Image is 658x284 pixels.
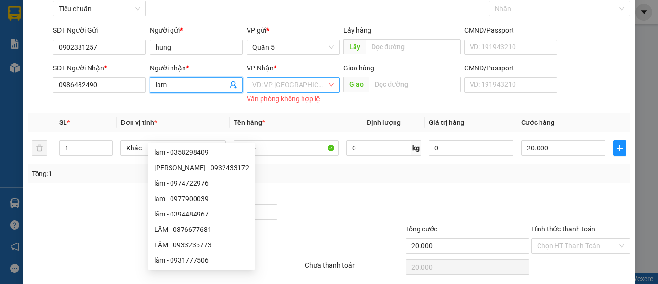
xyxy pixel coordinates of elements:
[148,253,255,268] div: lâm - 0931777506
[464,63,557,73] div: CMND/Passport
[154,240,249,250] div: LÂM - 0933235773
[343,39,366,54] span: Lấy
[343,77,369,92] span: Giao
[369,77,461,92] input: Dọc đường
[148,145,255,160] div: lam - 0358298409
[154,193,249,204] div: lam - 0977900039
[148,222,255,237] div: LÂM - 0376677681
[154,162,249,173] div: [PERSON_NAME] - 0932433172
[234,119,265,126] span: Tên hàng
[6,4,38,36] img: logo
[521,119,554,126] span: Cước hàng
[613,140,626,156] button: plus
[68,6,114,14] span: THẢO CHÂU
[32,140,47,156] button: delete
[154,224,249,235] div: LÂM - 0376677681
[464,25,557,36] div: CMND/Passport
[252,40,334,54] span: Quận 5
[154,255,249,266] div: lâm - 0931777506
[126,141,220,155] span: Khác
[247,94,340,105] div: Văn phòng không hợp lệ
[150,63,243,73] div: Người nhận
[234,140,339,156] input: VD: Bàn, Ghế
[148,160,255,176] div: Lâm Vũ - 0932433172
[148,237,255,253] div: LÂM - 0933235773
[247,25,340,36] div: VP gửi
[59,1,140,16] span: Tiêu chuẩn
[148,176,255,191] div: lâm - 0974722976
[531,225,595,233] label: Hình thức thanh toán
[41,58,104,66] span: Mã ĐH: Q52510140016
[105,69,141,77] span: Người nhận:
[32,168,255,179] div: Tổng: 1
[429,140,513,156] input: 0
[406,225,437,233] span: Tổng cước
[53,25,146,36] div: SĐT Người Gửi
[154,209,249,219] div: lãm - 0394484967
[148,206,255,222] div: lãm - 0394484967
[36,49,108,56] strong: BIÊN NHẬN HÀNG GỬI
[247,64,274,72] span: VP Nhận
[229,81,237,89] span: user-add
[59,119,67,126] span: SL
[366,39,461,54] input: Dọc đường
[429,119,464,126] span: Giá trị hàng
[150,25,243,36] div: Người gửi
[154,178,249,189] div: lâm - 0974722976
[3,70,24,78] span: Gửi từ:
[343,64,374,72] span: Giao hàng
[411,140,421,156] span: kg
[614,144,626,152] span: plus
[367,119,401,126] span: Định lượng
[304,260,405,277] div: Chưa thanh toán
[53,63,146,73] div: SĐT Người Nhận
[148,191,255,206] div: lam - 0977900039
[120,119,157,126] span: Đơn vị tính
[154,147,249,158] div: lam - 0358298409
[343,27,371,34] span: Lấy hàng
